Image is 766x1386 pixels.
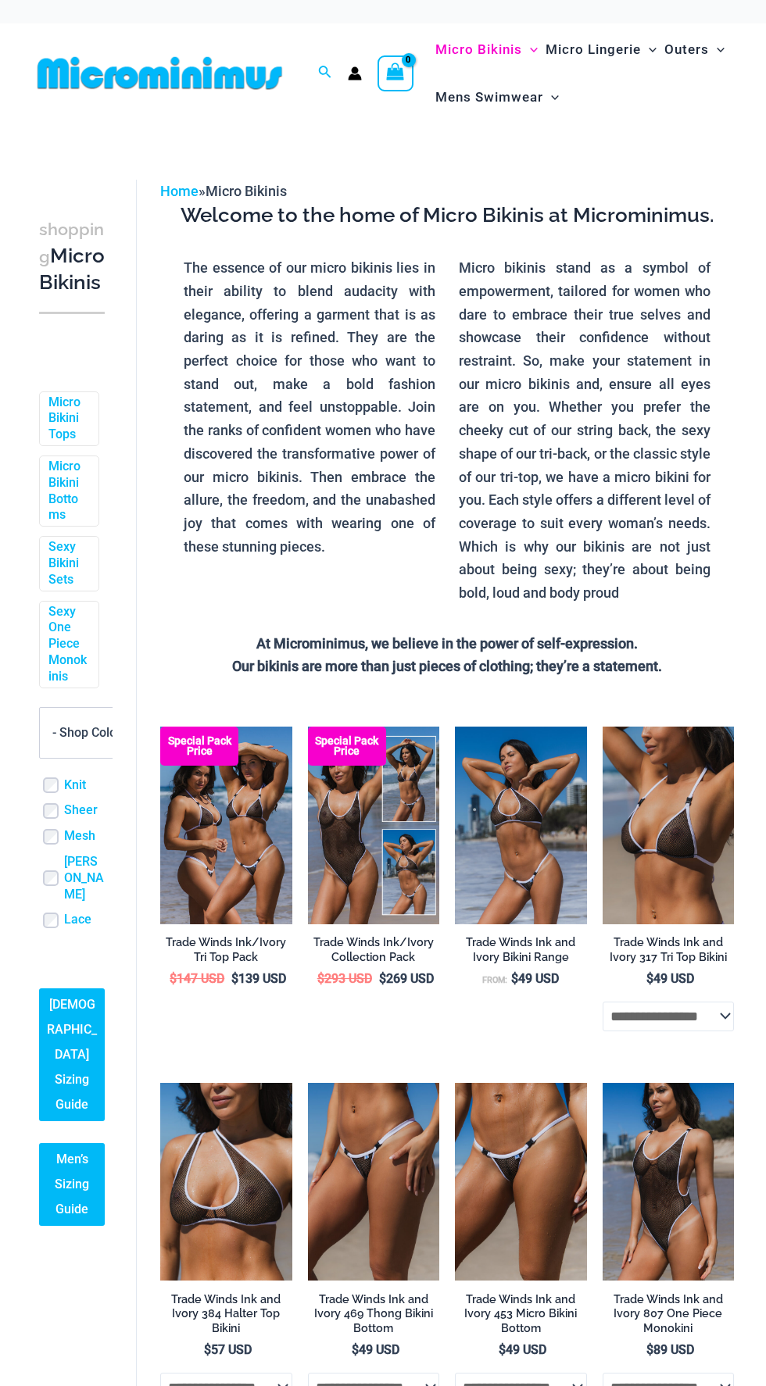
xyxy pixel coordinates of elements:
[542,26,660,73] a: Micro LingerieMenu ToggleMenu Toggle
[378,55,413,91] a: View Shopping Cart, empty
[379,971,386,986] span: $
[603,935,735,964] h2: Trade Winds Ink and Ivory 317 Tri Top Bikini
[431,73,563,121] a: Mens SwimwearMenu ToggleMenu Toggle
[39,988,105,1121] a: [DEMOGRAPHIC_DATA] Sizing Guide
[603,727,735,924] a: Tradewinds Ink and Ivory 317 Tri Top 01Tradewinds Ink and Ivory 317 Tri Top 453 Micro 06Tradewind...
[160,736,238,756] b: Special Pack Price
[646,1342,653,1357] span: $
[64,802,98,819] a: Sheer
[455,1083,587,1281] a: Tradewinds Ink and Ivory 317 Tri Top 453 Micro 03Tradewinds Ink and Ivory 317 Tri Top 453 Micro 0...
[603,1083,735,1281] a: Tradewinds Ink and Ivory 807 One Piece 03Tradewinds Ink and Ivory 807 One Piece 04Tradewinds Ink ...
[204,1342,252,1357] bdi: 57 USD
[160,727,292,924] img: Top Bum Pack
[308,935,440,964] h2: Trade Winds Ink/Ivory Collection Pack
[511,971,559,986] bdi: 49 USD
[455,1292,587,1336] h2: Trade Winds Ink and Ivory 453 Micro Bikini Bottom
[48,395,87,443] a: Micro Bikini Tops
[39,220,104,266] span: shopping
[455,935,587,970] a: Trade Winds Ink and Ivory Bikini Range
[352,1342,359,1357] span: $
[482,975,507,985] span: From:
[664,30,709,70] span: Outers
[455,727,587,924] img: Tradewinds Ink and Ivory 384 Halter 453 Micro 02
[160,935,292,964] h2: Trade Winds Ink/Ivory Tri Top Pack
[431,26,542,73] a: Micro BikinisMenu ToggleMenu Toggle
[499,1342,506,1357] span: $
[308,935,440,970] a: Trade Winds Ink/Ivory Collection Pack
[160,935,292,970] a: Trade Winds Ink/Ivory Tri Top Pack
[204,1342,211,1357] span: $
[308,1292,440,1336] h2: Trade Winds Ink and Ivory 469 Thong Bikini Bottom
[603,1083,735,1281] img: Tradewinds Ink and Ivory 807 One Piece 03
[429,23,735,123] nav: Site Navigation
[308,1083,440,1281] a: Tradewinds Ink and Ivory 469 Thong 01Tradewinds Ink and Ivory 469 Thong 02Tradewinds Ink and Ivor...
[660,26,728,73] a: OutersMenu ToggleMenu Toggle
[52,725,121,740] span: - Shop Color
[308,736,386,756] b: Special Pack Price
[352,1342,399,1357] bdi: 49 USD
[603,1292,735,1341] a: Trade Winds Ink and Ivory 807 One Piece Monokini
[603,727,735,924] img: Tradewinds Ink and Ivory 317 Tri Top 01
[455,1083,587,1281] img: Tradewinds Ink and Ivory 317 Tri Top 453 Micro 03
[31,55,288,91] img: MM SHOP LOGO FLAT
[348,66,362,80] a: Account icon link
[308,727,440,924] a: Collection Pack Collection Pack b (1)Collection Pack b (1)
[206,183,287,199] span: Micro Bikinis
[160,183,199,199] a: Home
[455,1292,587,1341] a: Trade Winds Ink and Ivory 453 Micro Bikini Bottom
[232,658,662,674] strong: Our bikinis are more than just pieces of clothing; they’re a statement.
[435,30,522,70] span: Micro Bikinis
[172,202,722,229] h3: Welcome to the home of Micro Bikinis at Microminimus.
[317,971,372,986] bdi: 293 USD
[48,459,87,523] a: Micro Bikini Bottoms
[499,1342,546,1357] bdi: 49 USD
[64,854,105,902] a: [PERSON_NAME]
[39,707,149,759] span: - Shop Color
[641,30,657,70] span: Menu Toggle
[511,971,518,986] span: $
[48,539,87,588] a: Sexy Bikini Sets
[39,1143,105,1226] a: Men’s Sizing Guide
[170,971,224,986] bdi: 147 USD
[379,971,434,986] bdi: 269 USD
[231,971,238,986] span: $
[256,635,638,652] strong: At Microminimus, we believe in the power of self-expression.
[308,1292,440,1341] a: Trade Winds Ink and Ivory 469 Thong Bikini Bottom
[48,604,87,685] a: Sexy One Piece Monokinis
[646,971,653,986] span: $
[543,77,559,117] span: Menu Toggle
[308,1083,440,1281] img: Tradewinds Ink and Ivory 469 Thong 01
[160,727,292,924] a: Top Bum Pack Top Bum Pack bTop Bum Pack b
[455,727,587,924] a: Tradewinds Ink and Ivory 384 Halter 453 Micro 02Tradewinds Ink and Ivory 384 Halter 453 Micro 01T...
[522,30,538,70] span: Menu Toggle
[546,30,641,70] span: Micro Lingerie
[160,1083,292,1281] a: Tradewinds Ink and Ivory 384 Halter 01Tradewinds Ink and Ivory 384 Halter 02Tradewinds Ink and Iv...
[40,708,148,758] span: - Shop Color
[231,971,286,986] bdi: 139 USD
[435,77,543,117] span: Mens Swimwear
[64,828,95,845] a: Mesh
[459,256,711,605] p: Micro bikinis stand as a symbol of empowerment, tailored for women who dare to embrace their true...
[317,971,324,986] span: $
[64,912,91,928] a: Lace
[709,30,725,70] span: Menu Toggle
[160,1292,292,1336] h2: Trade Winds Ink and Ivory 384 Halter Top Bikini
[603,935,735,970] a: Trade Winds Ink and Ivory 317 Tri Top Bikini
[160,1292,292,1341] a: Trade Winds Ink and Ivory 384 Halter Top Bikini
[39,216,105,296] h3: Micro Bikinis
[318,63,332,83] a: Search icon link
[170,971,177,986] span: $
[308,727,440,924] img: Collection Pack
[646,1342,694,1357] bdi: 89 USD
[160,183,287,199] span: »
[64,777,86,794] a: Knit
[646,971,694,986] bdi: 49 USD
[160,1083,292,1281] img: Tradewinds Ink and Ivory 384 Halter 01
[603,1292,735,1336] h2: Trade Winds Ink and Ivory 807 One Piece Monokini
[455,935,587,964] h2: Trade Winds Ink and Ivory Bikini Range
[184,256,435,558] p: The essence of our micro bikinis lies in their ability to blend audacity with elegance, offering ...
